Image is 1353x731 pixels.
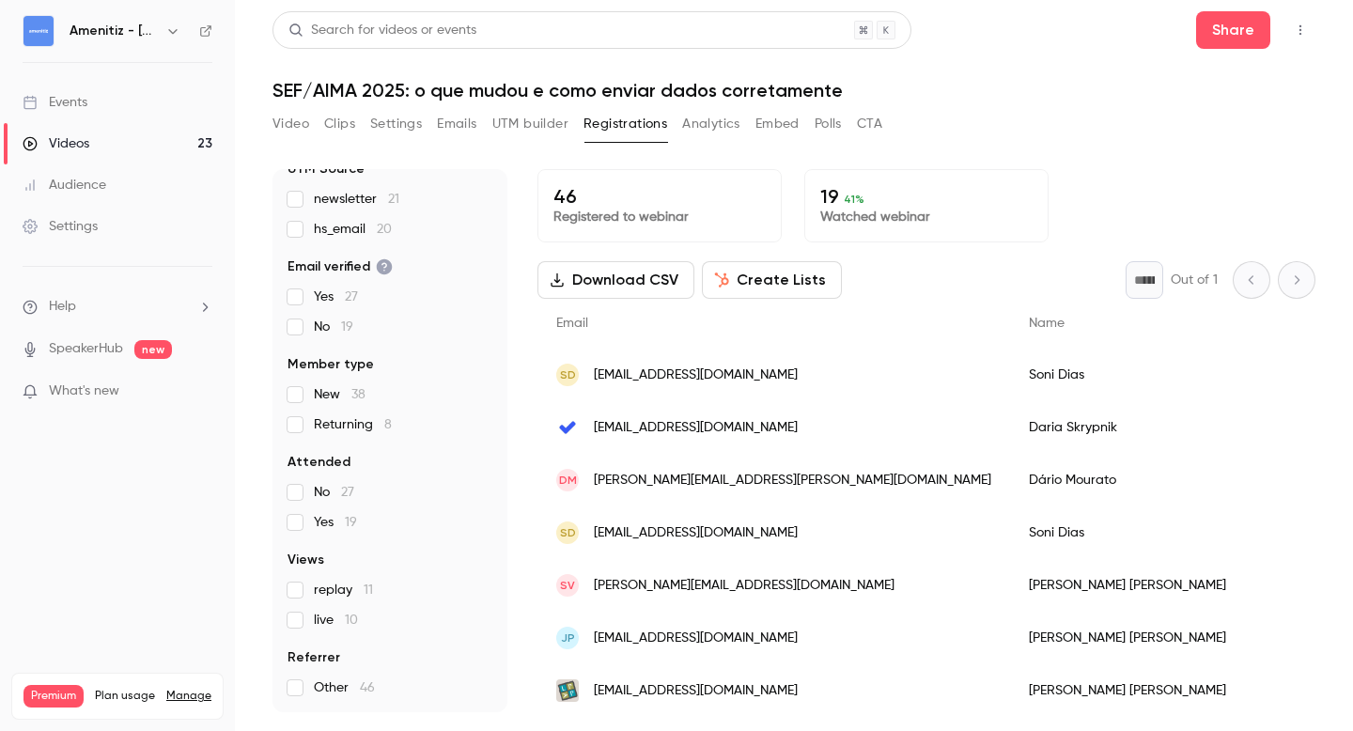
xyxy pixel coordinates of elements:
[560,366,576,383] span: SD
[70,22,158,40] h6: Amenitiz - [GEOGRAPHIC_DATA] 🇵🇹
[702,261,842,299] button: Create Lists
[351,388,365,401] span: 38
[594,471,991,490] span: [PERSON_NAME][EMAIL_ADDRESS][PERSON_NAME][DOMAIN_NAME]
[553,185,766,208] p: 46
[755,109,800,139] button: Embed
[288,648,340,667] span: Referrer
[1171,271,1218,289] p: Out of 1
[556,317,588,330] span: Email
[1029,317,1065,330] span: Name
[288,160,492,697] section: facet-groups
[314,318,353,336] span: No
[288,453,350,472] span: Attended
[23,16,54,46] img: Amenitiz - Portugal 🇵🇹
[314,513,357,532] span: Yes
[341,486,354,499] span: 27
[314,220,392,239] span: hs_email
[360,681,375,694] span: 46
[49,339,123,359] a: SpeakerHub
[537,261,694,299] button: Download CSV
[341,320,353,334] span: 19
[857,109,882,139] button: CTA
[288,355,374,374] span: Member type
[594,629,798,648] span: [EMAIL_ADDRESS][DOMAIN_NAME]
[345,516,357,529] span: 19
[190,383,212,400] iframe: Noticeable Trigger
[492,109,568,139] button: UTM builder
[324,109,355,139] button: Clips
[49,381,119,401] span: What's new
[556,416,579,439] img: chekin.com
[594,576,894,596] span: [PERSON_NAME][EMAIL_ADDRESS][DOMAIN_NAME]
[1285,15,1315,45] button: Top Bar Actions
[594,523,798,543] span: [EMAIL_ADDRESS][DOMAIN_NAME]
[561,630,575,646] span: JP
[560,524,576,541] span: SD
[23,134,89,153] div: Videos
[559,472,577,489] span: DM
[272,109,309,139] button: Video
[594,681,798,701] span: [EMAIL_ADDRESS][DOMAIN_NAME]
[345,614,358,627] span: 10
[437,109,476,139] button: Emails
[384,418,392,431] span: 8
[820,185,1033,208] p: 19
[288,551,324,569] span: Views
[134,340,172,359] span: new
[23,93,87,112] div: Events
[370,109,422,139] button: Settings
[288,160,365,179] span: UTM Source
[23,297,212,317] li: help-dropdown-opener
[288,21,476,40] div: Search for videos or events
[556,679,579,702] img: lpapereira.com
[288,257,393,276] span: Email verified
[345,290,358,303] span: 27
[560,577,575,594] span: SV
[844,193,864,206] span: 41 %
[272,79,1315,101] h1: SEF/AIMA 2025: o que mudou e como enviar dados corretamente
[594,418,798,438] span: [EMAIL_ADDRESS][DOMAIN_NAME]
[314,611,358,630] span: live
[553,208,766,226] p: Registered to webinar
[166,689,211,704] a: Manage
[95,689,155,704] span: Plan usage
[314,190,399,209] span: newsletter
[314,581,373,599] span: replay
[314,288,358,306] span: Yes
[594,365,798,385] span: [EMAIL_ADDRESS][DOMAIN_NAME]
[314,385,365,404] span: New
[23,685,84,708] span: Premium
[314,415,392,434] span: Returning
[314,483,354,502] span: No
[314,678,375,697] span: Other
[820,208,1033,226] p: Watched webinar
[23,217,98,236] div: Settings
[1196,11,1270,49] button: Share
[49,297,76,317] span: Help
[815,109,842,139] button: Polls
[583,109,667,139] button: Registrations
[682,109,740,139] button: Analytics
[23,176,106,194] div: Audience
[388,193,399,206] span: 21
[377,223,392,236] span: 20
[364,583,373,597] span: 11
